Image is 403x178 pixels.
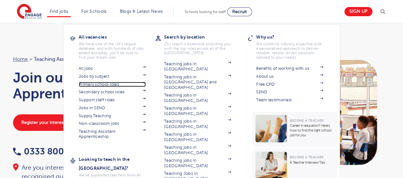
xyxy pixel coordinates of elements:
a: Teaching Assistant Apprenticeship [79,129,146,139]
p: 6 Teacher Interview Tips [290,160,334,165]
a: Teaching jobs in [GEOGRAPHIC_DATA] [164,61,231,72]
p: We have one of the UK's largest database. and with hundreds of jobs added everyday. you'll be sur... [79,42,146,60]
span: Schools looking for staff [185,10,226,14]
a: All jobs [79,66,146,71]
a: SEND [256,89,323,95]
a: Teaching jobs in [GEOGRAPHIC_DATA] [164,119,231,129]
a: All vacanciesWe have one of the UK's largest database. and with hundreds of jobs added everyday. ... [79,32,155,60]
img: Engage Education [17,4,42,20]
h3: All vacancies [79,32,155,41]
a: Benefits of working with us [256,66,323,71]
span: Teaching Assistant Apprenticeship [34,55,115,63]
a: Supply Teaching [79,113,146,118]
h3: Search by location [164,32,241,41]
a: Teaching jobs in [GEOGRAPHIC_DATA] [164,93,231,103]
a: Teaching jobs in [GEOGRAPHIC_DATA] [164,145,231,155]
h3: Why us? [256,32,333,41]
a: Become a TeacherCareer in education? Here’s how to find the right school job for you [252,112,339,147]
span: Become a Teacher [290,119,323,122]
span: Become a Teacher [290,155,323,159]
nav: breadcrumb [13,55,195,63]
p: We combine industry expertise with a personalised approach to deliver reliable, results-driven so... [256,42,323,60]
a: Non-classroom jobs [79,121,146,126]
h1: Join our Teaching Assistant Apprenticeship [13,70,195,102]
p: Career in education? Here’s how to find the right school job for you [290,123,334,138]
a: Search by locationOur reach is extensive providing you with the top roles across all of the [GEOG... [164,32,241,55]
a: Recruit [227,7,252,16]
a: Find jobs [50,9,68,14]
a: Sign up [344,7,372,16]
a: Team testimonials [256,97,323,103]
a: Teaching jobs in [GEOGRAPHIC_DATA] [164,158,231,168]
a: Register your interest here [13,114,84,131]
h3: Looking to teach in the [GEOGRAPHIC_DATA]? [79,155,155,173]
p: Our reach is extensive providing you with the top roles across all of the [GEOGRAPHIC_DATA] [164,42,231,55]
a: Why us?We combine industry expertise with a personalised approach to deliver reliable, results-dr... [256,32,333,60]
a: Jobs by subject [79,74,146,79]
a: Teaching jobs in [GEOGRAPHIC_DATA] and [GEOGRAPHIC_DATA] [164,75,231,90]
a: 0333 800 7800 [13,146,88,156]
a: Teaching jobs in [GEOGRAPHIC_DATA] [164,106,231,116]
span: Recruit [232,9,247,14]
a: Support staff roles [79,97,146,103]
a: Primary school roles [79,82,146,87]
a: Teaching jobs in [GEOGRAPHIC_DATA] [164,132,231,142]
a: Jobs in SEND [79,105,146,110]
a: Free CPD [256,82,323,87]
a: Secondary school roles [79,89,146,95]
a: Blogs & Latest News [120,9,163,14]
a: About us [256,74,323,79]
a: For Schools [81,9,106,14]
a: Home [13,56,28,62]
span: > [29,56,32,62]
